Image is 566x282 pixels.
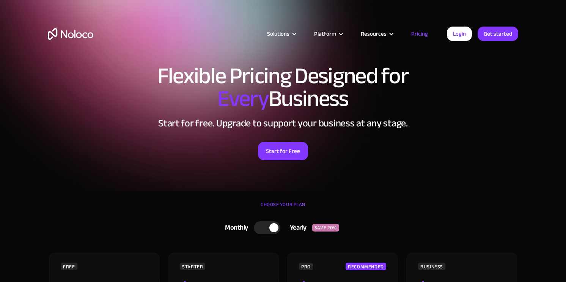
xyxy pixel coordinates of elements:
div: SAVE 20% [312,224,339,232]
div: Resources [361,29,387,39]
div: Monthly [215,222,254,233]
div: BUSINESS [418,263,445,270]
a: Login [447,27,472,41]
a: Start for Free [258,142,308,160]
div: RECOMMENDED [346,263,386,270]
a: Get started [478,27,518,41]
h2: Start for free. Upgrade to support your business at any stage. [48,118,518,129]
div: Yearly [280,222,312,233]
div: Platform [314,29,336,39]
h1: Flexible Pricing Designed for Business [48,65,518,110]
span: Every [217,77,269,120]
div: PRO [299,263,313,270]
div: Platform [305,29,351,39]
div: CHOOSE YOUR PLAN [48,199,518,218]
div: Solutions [258,29,305,39]
a: home [48,28,93,40]
div: Resources [351,29,402,39]
div: STARTER [180,263,205,270]
div: FREE [61,263,77,270]
a: Pricing [402,29,437,39]
div: Solutions [267,29,289,39]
